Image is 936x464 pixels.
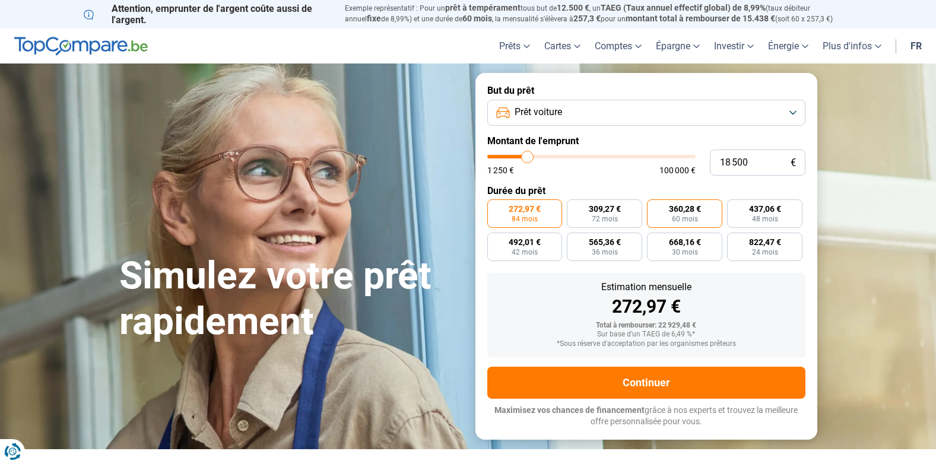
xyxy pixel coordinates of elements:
a: Plus d'infos [816,28,889,63]
span: Prêt voiture [515,106,562,119]
span: 1 250 € [487,166,514,174]
span: fixe [367,14,381,23]
span: 72 mois [592,215,618,223]
a: Cartes [537,28,588,63]
span: 360,28 € [669,205,701,213]
span: 60 mois [672,215,698,223]
span: 42 mois [512,249,538,256]
div: Estimation mensuelle [497,282,796,292]
span: 48 mois [752,215,778,223]
span: 84 mois [512,215,538,223]
a: Épargne [649,28,707,63]
a: Prêts [492,28,537,63]
span: 822,47 € [749,238,781,246]
span: prêt à tempérament [445,3,521,12]
span: 12.500 € [557,3,589,12]
button: Continuer [487,367,805,399]
a: Énergie [761,28,816,63]
h1: Simulez votre prêt rapidement [119,253,461,345]
span: 309,27 € [589,205,621,213]
img: TopCompare [14,37,148,56]
span: 100 000 € [659,166,696,174]
span: 60 mois [462,14,492,23]
span: 565,36 € [589,238,621,246]
span: 437,06 € [749,205,781,213]
div: *Sous réserve d'acceptation par les organismes prêteurs [497,340,796,348]
span: 668,16 € [669,238,701,246]
p: Exemple représentatif : Pour un tous but de , un (taux débiteur annuel de 8,99%) et une durée de ... [345,3,853,24]
span: 492,01 € [509,238,541,246]
span: 24 mois [752,249,778,256]
label: Durée du prêt [487,185,805,196]
a: fr [903,28,929,63]
a: Investir [707,28,761,63]
p: Attention, emprunter de l'argent coûte aussi de l'argent. [84,3,331,26]
span: Maximisez vos chances de financement [494,405,645,415]
p: grâce à nos experts et trouvez la meilleure offre personnalisée pour vous. [487,405,805,428]
label: Montant de l'emprunt [487,135,805,147]
span: 36 mois [592,249,618,256]
a: Comptes [588,28,649,63]
button: Prêt voiture [487,100,805,126]
span: TAEG (Taux annuel effectif global) de 8,99% [601,3,766,12]
span: 257,3 € [573,14,601,23]
span: 272,97 € [509,205,541,213]
span: € [791,158,796,168]
span: 30 mois [672,249,698,256]
label: But du prêt [487,85,805,96]
div: Sur base d'un TAEG de 6,49 %* [497,330,796,339]
div: Total à rembourser: 22 929,48 € [497,322,796,330]
span: montant total à rembourser de 15.438 € [626,14,775,23]
div: 272,97 € [497,298,796,316]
